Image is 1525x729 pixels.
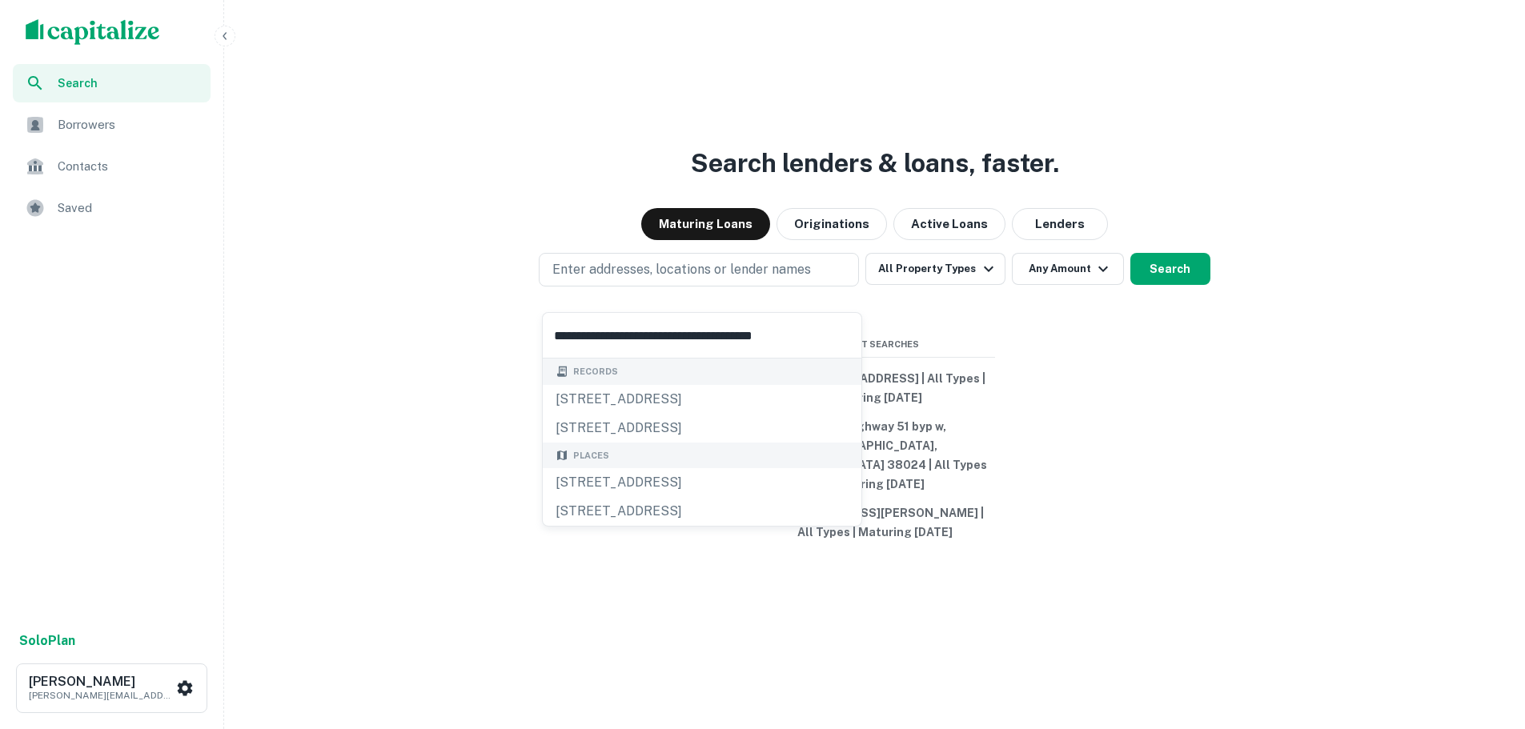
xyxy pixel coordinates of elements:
button: Active Loans [893,208,1005,240]
p: Enter addresses, locations or lender names [552,260,811,279]
a: Search [13,64,211,102]
a: Borrowers [13,106,211,144]
span: Places [573,449,609,463]
img: capitalize-logo.png [26,19,160,45]
button: Originations [777,208,887,240]
span: Contacts [58,157,201,176]
button: Lenders [1012,208,1108,240]
a: Contacts [13,147,211,186]
button: All Property Types [865,253,1005,285]
p: [PERSON_NAME][EMAIL_ADDRESS][DOMAIN_NAME] [29,688,173,703]
div: [STREET_ADDRESS] [543,414,861,443]
a: Saved [13,189,211,227]
div: [STREET_ADDRESS] [543,385,861,414]
span: Saved [58,198,201,218]
button: 64410 [STREET_ADDRESS] | All Types | Maturing [DATE] [755,364,995,412]
button: Maturing Loans [641,208,770,240]
span: Records [573,365,618,379]
button: [PERSON_NAME][PERSON_NAME][EMAIL_ADDRESS][DOMAIN_NAME] [16,663,207,713]
strong: Solo Plan [19,633,75,648]
span: Borrowers [58,115,201,134]
a: SoloPlan [19,631,75,651]
div: [STREET_ADDRESS] [543,468,861,497]
button: Any Amount [1012,253,1124,285]
iframe: Chat Widget [1445,601,1525,678]
h6: [PERSON_NAME] [29,675,173,688]
span: Recent Searches [755,338,995,351]
button: Enter addresses, locations or lender names [539,253,859,286]
button: Search [1130,253,1210,285]
button: [STREET_ADDRESS][PERSON_NAME] | All Types | Maturing [DATE] [755,499,995,547]
button: 750 us highway 51 byp w, [GEOGRAPHIC_DATA], [GEOGRAPHIC_DATA] 38024 | All Types | Maturing [DATE] [755,412,995,499]
div: [STREET_ADDRESS] [543,497,861,526]
span: Search [58,74,201,92]
h3: Search lenders & loans, faster. [691,144,1059,182]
